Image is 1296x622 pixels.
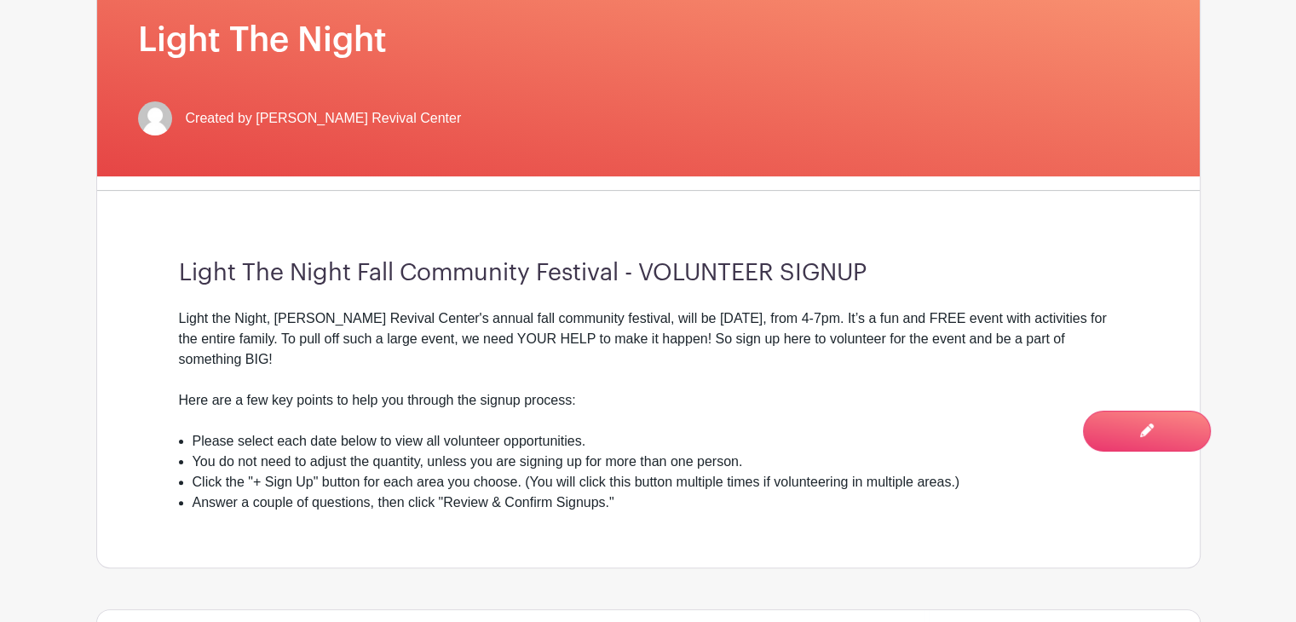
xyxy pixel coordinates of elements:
li: Answer a couple of questions, then click "Review & Confirm Signups." [193,492,1118,513]
div: Light the Night, [PERSON_NAME] Revival Center's annual fall community festival, will be [DATE], f... [179,308,1118,431]
li: Please select each date below to view all volunteer opportunities. [193,431,1118,452]
h1: Light The Night [138,20,1159,60]
h3: Light The Night Fall Community Festival - VOLUNTEER SIGNUP [179,259,1118,288]
li: You do not need to adjust the quantity, unless you are signing up for more than one person. [193,452,1118,472]
img: default-ce2991bfa6775e67f084385cd625a349d9dcbb7a52a09fb2fda1e96e2d18dcdb.png [138,101,172,135]
span: Created by [PERSON_NAME] Revival Center [186,108,462,129]
li: Click the "+ Sign Up" button for each area you choose. (You will click this button multiple times... [193,472,1118,492]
